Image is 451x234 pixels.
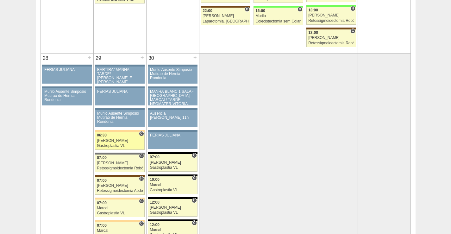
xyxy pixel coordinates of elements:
[139,221,144,226] span: Consultório
[97,139,143,143] div: [PERSON_NAME]
[203,14,248,18] div: [PERSON_NAME]
[150,133,195,137] div: FERIAS JULIANA
[148,132,197,149] a: FERIAS JULIANA
[150,166,196,170] div: Gastroplastia VL
[254,6,303,8] div: Key: Brasil
[97,201,107,205] span: 07:00
[95,110,144,127] a: Murilo Ausente Simposio Mutirao de Hernia Rondonia
[139,154,144,159] span: Consultório
[192,153,197,158] span: Consultório
[94,54,103,63] div: 29
[97,161,143,165] div: [PERSON_NAME]
[306,28,356,29] div: Key: Santa Joana
[308,41,354,45] div: Retossigmoidectomia Robótica
[95,88,144,105] a: FERIAS JULIANA
[97,68,142,85] div: BARTIRA/ MANHÃ - TARDE/ [PERSON_NAME] E [PERSON_NAME]
[147,54,156,63] div: 30
[148,108,197,110] div: Key: Aviso
[148,66,197,84] a: Murilo Ausente Simposio Mutirao de Hernia Rondonia
[95,220,144,222] div: Key: Bartira
[95,130,144,132] div: Key: Bartira
[139,131,144,136] span: Consultório
[87,54,92,62] div: +
[95,155,144,172] a: C 07:00 [PERSON_NAME] Retossigmoidectomia Robótica
[42,65,91,66] div: Key: Aviso
[150,177,160,182] span: 10:00
[148,86,197,88] div: Key: Aviso
[95,86,144,88] div: Key: Aviso
[150,200,160,205] span: 12:00
[148,154,197,172] a: C 07:00 [PERSON_NAME] Gastroplastia VL
[298,7,302,12] span: Hospital
[203,9,212,13] span: 22:00
[148,219,197,221] div: Key: Blanc
[192,220,197,225] span: Consultório
[255,14,301,18] div: Murilo
[148,152,197,154] div: Key: Blanc
[97,144,143,148] div: Gastroplastia VL
[97,223,107,228] span: 07:00
[95,108,144,110] div: Key: Aviso
[95,175,144,177] div: Key: Santa Joana
[150,68,195,80] div: Murilo Ausente Simposio Mutirao de Hernia Rondonia
[148,176,197,194] a: C 10:00 Marcal Gastroplastia VL
[97,155,107,160] span: 07:00
[42,88,91,105] a: Murilo Ausente Simposio Mutirao de Hernia Rondonia
[148,65,197,66] div: Key: Aviso
[97,206,143,210] div: Marcal
[203,19,248,23] div: Laparotomia, [GEOGRAPHIC_DATA], Drenagem, Bridas VL
[150,211,196,215] div: Gastroplastia VL
[97,189,143,193] div: Retossigmoidectomia Abdominal VL
[95,198,144,199] div: Key: Bartira
[97,184,143,188] div: [PERSON_NAME]
[255,9,265,13] span: 16:00
[95,199,144,217] a: C 07:00 Marcal Gastroplastia VL
[97,178,107,183] span: 07:00
[140,54,145,62] div: +
[306,5,356,7] div: Key: Brasil
[201,8,250,25] a: H 22:00 [PERSON_NAME] Laparotomia, [GEOGRAPHIC_DATA], Drenagem, Bridas VL
[150,188,196,192] div: Gastroplastia VL
[97,111,142,124] div: Murilo Ausente Simposio Mutirao de Hernia Rondonia
[254,8,303,25] a: H 16:00 Murilo Colecistectomia sem Colangiografia VL
[95,65,144,66] div: Key: Aviso
[350,28,355,34] span: Consultório
[95,177,144,195] a: H 07:00 [PERSON_NAME] Retossigmoidectomia Abdominal VL
[148,174,197,176] div: Key: Blanc
[97,90,142,94] div: FERIAS JULIANA
[148,110,197,127] a: Ausência [PERSON_NAME] 11h
[97,166,143,170] div: Retossigmoidectomia Robótica
[308,36,354,40] div: [PERSON_NAME]
[150,223,160,227] span: 12:00
[44,68,90,72] div: FERIAS JULIANA
[150,206,196,210] div: [PERSON_NAME]
[95,153,144,155] div: Key: Santa Catarina
[201,6,250,8] div: Key: Santa Joana
[150,155,160,159] span: 07:00
[97,211,143,215] div: Gastroplastia VL
[150,161,196,165] div: [PERSON_NAME]
[245,7,249,12] span: Hospital
[95,132,144,150] a: C 06:30 [PERSON_NAME] Gastroplastia VL
[255,19,301,23] div: Colecistectomia sem Colangiografia VL
[148,130,197,132] div: Key: Aviso
[308,30,318,35] span: 13:00
[148,197,197,199] div: Key: Blanc
[192,54,198,62] div: +
[42,66,91,84] a: FERIAS JULIANA
[192,198,197,203] span: Consultório
[306,29,356,47] a: C 13:00 [PERSON_NAME] Retossigmoidectomia Robótica
[42,86,91,88] div: Key: Aviso
[95,66,144,84] a: BARTIRA/ MANHÃ - TARDE/ [PERSON_NAME] E [PERSON_NAME]
[148,199,197,217] a: C 12:00 [PERSON_NAME] Gastroplastia VL
[150,228,196,232] div: Marcal
[97,133,107,137] span: 06:30
[139,176,144,181] span: Hospital
[44,90,90,102] div: Murilo Ausente Simposio Mutirao de Hernia Rondonia
[192,175,197,180] span: Consultório
[308,13,354,17] div: [PERSON_NAME]
[41,54,51,63] div: 28
[150,111,195,120] div: Ausência [PERSON_NAME] 11h
[308,19,354,23] div: Retossigmoidectomia Robótica
[306,7,356,25] a: H 13:00 [PERSON_NAME] Retossigmoidectomia Robótica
